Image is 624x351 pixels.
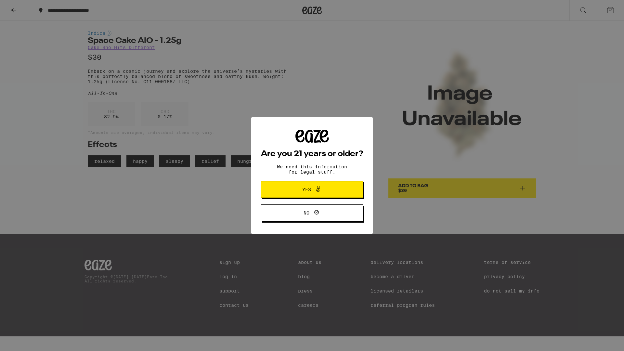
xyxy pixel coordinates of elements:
[583,331,617,348] iframe: Opens a widget where you can find more information
[304,211,309,215] span: No
[261,150,363,158] h2: Are you 21 years or older?
[261,204,363,221] button: No
[271,164,353,175] p: We need this information for legal stuff.
[302,187,311,192] span: Yes
[261,181,363,198] button: Yes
